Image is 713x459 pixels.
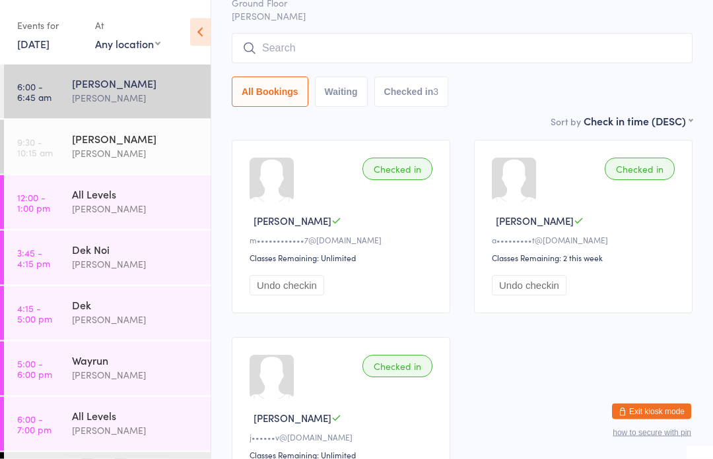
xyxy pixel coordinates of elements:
[72,423,199,438] div: [PERSON_NAME]
[612,404,691,419] button: Exit kiosk mode
[254,214,331,228] span: [PERSON_NAME]
[492,253,679,264] div: Classes Remaining: 2 this week
[433,87,438,98] div: 3
[362,355,432,378] div: Checked in
[72,90,199,106] div: [PERSON_NAME]
[232,10,693,23] span: [PERSON_NAME]
[315,77,368,107] button: Waiting
[492,235,679,246] div: a•••••••••t@[DOMAIN_NAME]
[72,201,199,216] div: [PERSON_NAME]
[362,158,432,181] div: Checked in
[584,114,693,129] div: Check in time (DESC)
[605,158,675,181] div: Checked in
[17,303,52,324] time: 4:15 - 5:00 pm
[492,276,566,296] button: Undo checkin
[4,231,211,285] a: 3:45 -4:15 pmDek Noi[PERSON_NAME]
[250,235,436,246] div: m••••••••••••7@[DOMAIN_NAME]
[72,146,199,161] div: [PERSON_NAME]
[613,428,691,437] button: how to secure with pin
[4,397,211,451] a: 6:00 -7:00 pmAll Levels[PERSON_NAME]
[17,36,50,51] a: [DATE]
[17,247,50,268] time: 3:45 - 4:15 pm
[72,367,199,382] div: [PERSON_NAME]
[17,192,50,213] time: 12:00 - 1:00 pm
[17,15,82,36] div: Events for
[17,81,51,102] time: 6:00 - 6:45 am
[232,34,693,64] input: Search
[17,413,51,435] time: 6:00 - 7:00 pm
[95,36,160,51] div: Any location
[72,353,199,367] div: Wayrun
[17,358,52,379] time: 5:00 - 6:00 pm
[72,408,199,423] div: All Levels
[250,276,324,296] button: Undo checkin
[72,297,199,312] div: Dek
[72,312,199,327] div: [PERSON_NAME]
[232,77,308,107] button: All Bookings
[496,214,574,228] span: [PERSON_NAME]
[4,342,211,396] a: 5:00 -6:00 pmWayrun[PERSON_NAME]
[4,286,211,340] a: 4:15 -5:00 pmDek[PERSON_NAME]
[250,253,436,264] div: Classes Remaining: Unlimited
[4,175,211,229] a: 12:00 -1:00 pmAll Levels[PERSON_NAME]
[72,131,199,146] div: [PERSON_NAME]
[17,137,53,158] time: 9:30 - 10:15 am
[250,432,436,443] div: j••••••v@[DOMAIN_NAME]
[4,120,211,174] a: 9:30 -10:15 am[PERSON_NAME][PERSON_NAME]
[551,115,581,129] label: Sort by
[72,187,199,201] div: All Levels
[95,15,160,36] div: At
[72,76,199,90] div: [PERSON_NAME]
[4,65,211,119] a: 6:00 -6:45 am[PERSON_NAME][PERSON_NAME]
[72,242,199,257] div: Dek Noi
[72,257,199,272] div: [PERSON_NAME]
[254,412,331,425] span: [PERSON_NAME]
[374,77,449,107] button: Checked in3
